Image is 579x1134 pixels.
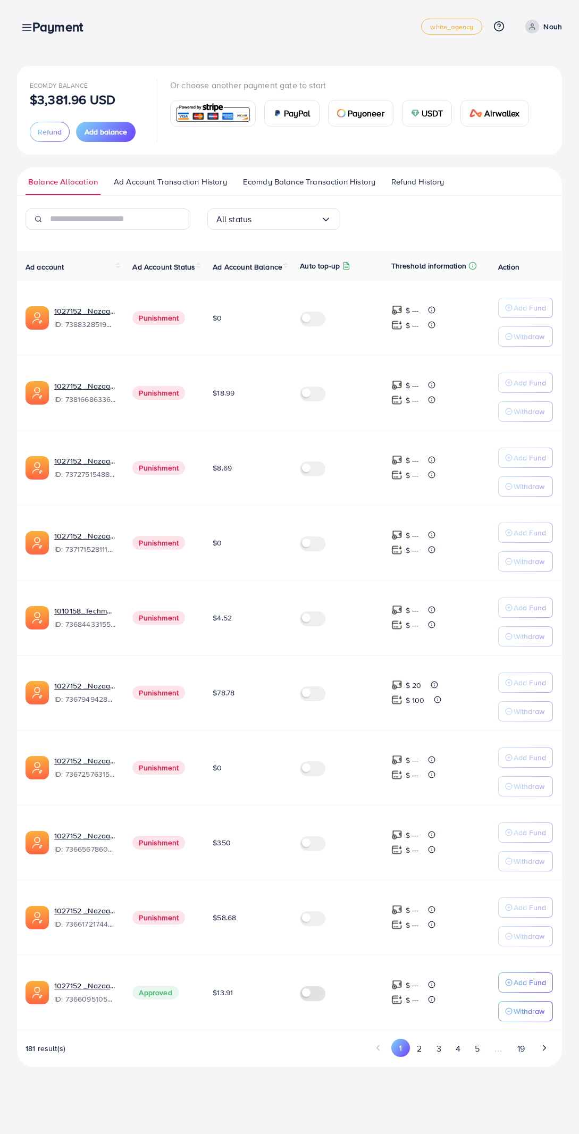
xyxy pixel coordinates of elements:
p: Add Fund [514,826,546,839]
span: PayPal [284,107,311,120]
span: Punishment [132,911,185,925]
div: <span class='underline'>1027152 _Nazaagency_023</span></br>7381668633665093648 [54,381,115,405]
h3: Payment [32,19,91,35]
span: Punishment [132,461,185,475]
a: 1027152 _Nazaagency_0051 [54,830,115,841]
button: Add Fund [498,373,553,393]
p: Add Fund [514,601,546,614]
button: Refund [30,122,70,142]
img: top-up amount [391,844,402,855]
button: Go to page 19 [510,1039,532,1059]
p: $ 100 [406,694,425,707]
ul: Pagination [370,1039,553,1059]
p: $ --- [406,919,419,931]
button: Withdraw [498,326,553,347]
span: Ad Account Balance [213,262,282,272]
input: Search for option [251,211,320,228]
img: top-up amount [391,394,402,406]
span: Refund History [391,176,444,188]
img: top-up amount [391,979,402,990]
span: $13.91 [213,987,233,998]
p: $ --- [406,394,419,407]
p: $ --- [406,604,419,617]
span: Ad Account Status [132,262,195,272]
img: top-up amount [391,305,402,316]
img: top-up amount [391,530,402,541]
p: Nouh [543,20,562,33]
a: cardPayoneer [328,100,393,127]
img: top-up amount [391,994,402,1005]
p: $ --- [406,844,419,856]
span: $18.99 [213,388,234,398]
img: card [273,109,282,117]
p: Add Fund [514,301,546,314]
span: ID: 7366567860828749825 [54,844,115,854]
p: Withdraw [514,855,544,868]
span: ID: 7372751548805726224 [54,469,115,480]
span: ID: 7366095105679261697 [54,994,115,1004]
img: ic-ads-acc.e4c84228.svg [26,531,49,555]
span: ID: 7367949428067450896 [54,694,115,704]
img: card [469,109,482,117]
p: Withdraw [514,330,544,343]
button: Go to next page [535,1039,553,1057]
span: ID: 7368443315504726017 [54,619,115,629]
span: Ad account [26,262,64,272]
button: Add Fund [498,747,553,768]
p: Withdraw [514,705,544,718]
span: Punishment [132,611,185,625]
div: <span class='underline'>1027152 _Nazaagency_018</span></br>7366172174454882305 [54,905,115,930]
img: ic-ads-acc.e4c84228.svg [26,981,49,1004]
p: Withdraw [514,1005,544,1018]
button: Add balance [76,122,136,142]
p: $ --- [406,769,419,782]
div: <span class='underline'>1027152 _Nazaagency_007</span></br>7372751548805726224 [54,456,115,480]
button: Add Fund [498,598,553,618]
p: Add Fund [514,376,546,389]
img: ic-ads-acc.e4c84228.svg [26,906,49,929]
img: top-up amount [391,754,402,766]
span: $0 [213,313,222,323]
button: Go to page 4 [448,1039,467,1059]
button: Withdraw [498,626,553,646]
span: Add balance [85,127,127,137]
a: white_agency [421,19,482,35]
button: Withdraw [498,776,553,796]
a: 1027152 _Nazaagency_007 [54,456,115,466]
span: Approved [132,986,178,999]
span: Airwallex [484,107,519,120]
a: 1027152 _Nazaagency_023 [54,381,115,391]
img: top-up amount [391,380,402,391]
p: $ --- [406,904,419,917]
img: top-up amount [391,604,402,616]
span: $78.78 [213,687,234,698]
img: card [337,109,346,117]
img: top-up amount [391,469,402,481]
img: ic-ads-acc.e4c84228.svg [26,831,49,854]
img: top-up amount [391,829,402,841]
img: ic-ads-acc.e4c84228.svg [26,681,49,704]
button: Add Fund [498,448,553,468]
p: Add Fund [514,526,546,539]
button: Go to page 3 [429,1039,448,1059]
img: ic-ads-acc.e4c84228.svg [26,456,49,480]
span: Ad Account Transaction History [114,176,227,188]
p: $ --- [406,829,419,842]
button: Withdraw [498,701,553,721]
span: Balance Allocation [28,176,98,188]
img: ic-ads-acc.e4c84228.svg [26,306,49,330]
span: USDT [422,107,443,120]
p: Auto top-up [300,259,340,272]
span: Punishment [132,311,185,325]
p: Withdraw [514,480,544,493]
img: top-up amount [391,619,402,631]
span: Punishment [132,836,185,850]
button: Withdraw [498,851,553,871]
p: Add Fund [514,676,546,689]
span: 181 result(s) [26,1043,65,1054]
div: Search for option [207,208,340,230]
a: card [170,100,256,127]
span: Punishment [132,686,185,700]
img: card [174,102,252,125]
p: Withdraw [514,405,544,418]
